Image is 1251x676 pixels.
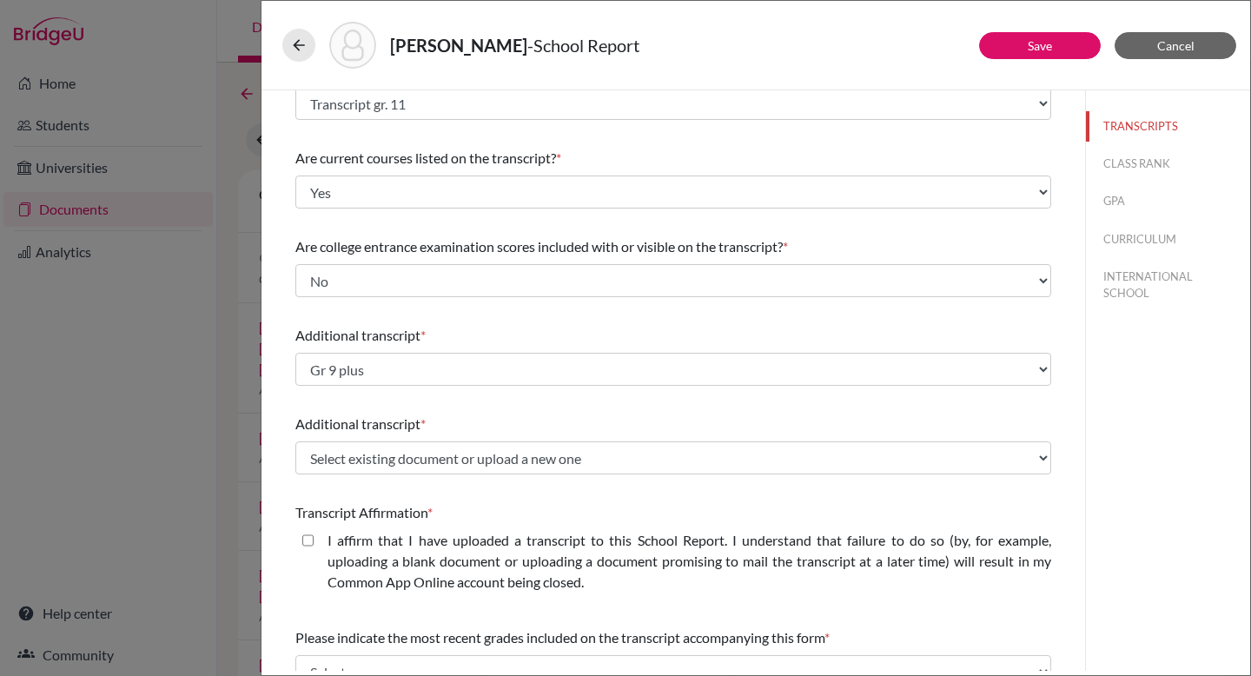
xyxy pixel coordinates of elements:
[527,35,639,56] span: - School Report
[1086,186,1250,216] button: GPA
[1086,149,1250,179] button: CLASS RANK
[295,415,420,432] span: Additional transcript
[1086,111,1250,142] button: TRANSCRIPTS
[1086,224,1250,255] button: CURRICULUM
[295,238,783,255] span: Are college entrance examination scores included with or visible on the transcript?
[328,530,1051,593] label: I affirm that I have uploaded a transcript to this School Report. I understand that failure to do...
[295,327,420,343] span: Additional transcript
[1086,262,1250,308] button: INTERNATIONAL SCHOOL
[295,149,556,166] span: Are current courses listed on the transcript?
[295,629,824,646] span: Please indicate the most recent grades included on the transcript accompanying this form
[390,35,527,56] strong: [PERSON_NAME]
[295,504,427,520] span: Transcript Affirmation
